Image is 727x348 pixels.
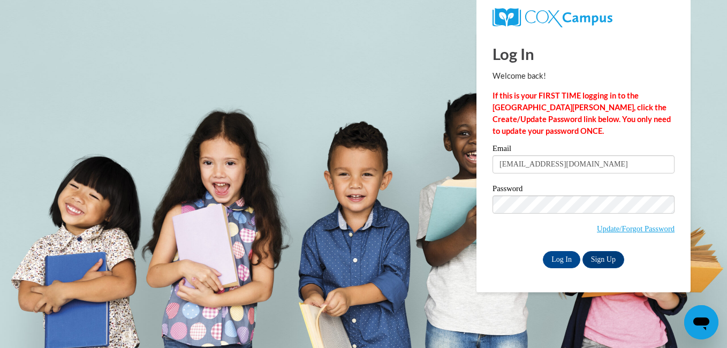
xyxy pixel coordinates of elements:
a: Sign Up [582,251,624,268]
a: COX Campus [493,8,675,27]
iframe: Button to launch messaging window [684,305,718,339]
img: COX Campus [493,8,612,27]
strong: If this is your FIRST TIME logging in to the [GEOGRAPHIC_DATA][PERSON_NAME], click the Create/Upd... [493,91,671,135]
a: Update/Forgot Password [597,224,675,233]
label: Password [493,185,675,195]
h1: Log In [493,43,675,65]
input: Log In [543,251,580,268]
p: Welcome back! [493,70,675,82]
label: Email [493,145,675,155]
